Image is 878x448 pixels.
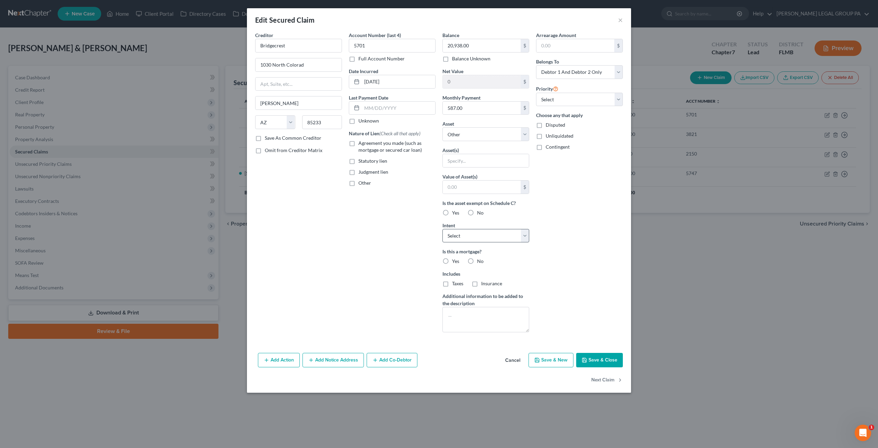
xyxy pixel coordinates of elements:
[529,353,573,367] button: Save & New
[362,75,435,88] input: MM/DD/YYYY
[443,39,521,52] input: 0.00
[442,68,463,75] label: Net Value
[255,32,273,38] span: Creditor
[358,180,371,186] span: Other
[367,353,417,367] button: Add Co-Debtor
[477,210,484,216] span: No
[521,102,529,115] div: $
[443,75,521,88] input: 0.00
[442,248,529,255] label: Is this a mortgage?
[443,102,521,115] input: 0.00
[349,32,401,39] label: Account Number (last 4)
[255,39,342,53] input: Search creditor by name...
[358,169,388,175] span: Judgment lien
[442,270,529,277] label: Includes
[358,55,405,62] label: Full Account Number
[443,181,521,194] input: 0.00
[349,130,420,137] label: Nature of Lien
[500,354,526,367] button: Cancel
[442,32,459,39] label: Balance
[442,147,459,154] label: Asset(s)
[618,16,623,24] button: ×
[477,258,484,264] span: No
[442,173,477,180] label: Value of Asset(s)
[442,199,529,207] label: Is the asset exempt on Schedule C?
[452,258,459,264] span: Yes
[256,78,342,91] input: Apt, Suite, etc...
[546,133,573,139] span: Unliquidated
[521,75,529,88] div: $
[546,144,570,150] span: Contingent
[302,115,342,129] input: Enter zip...
[258,353,300,367] button: Add Action
[256,96,342,110] input: Enter city...
[443,154,529,167] input: Specify...
[576,353,623,367] button: Save & Close
[536,39,614,52] input: 0.00
[536,84,558,93] label: Priority
[358,158,387,164] span: Statutory lien
[521,181,529,194] div: $
[255,15,315,25] div: Edit Secured Claim
[442,292,529,307] label: Additional information to be added to the description
[536,59,559,65] span: Belongs To
[546,122,565,128] span: Disputed
[536,112,623,119] label: Choose any that apply
[442,121,454,127] span: Asset
[452,210,459,216] span: Yes
[452,280,463,286] span: Taxes
[614,39,622,52] div: $
[265,147,322,153] span: Omit from Creditor Matrix
[256,58,342,71] input: Enter address...
[358,117,379,124] label: Unknown
[869,425,874,430] span: 1
[302,353,364,367] button: Add Notice Address
[591,373,623,387] button: Next Claim
[481,280,502,286] span: Insurance
[265,135,321,141] label: Save As Common Creditor
[521,39,529,52] div: $
[452,55,490,62] label: Balance Unknown
[349,68,378,75] label: Date Incurred
[358,140,422,153] span: Agreement you made (such as mortgage or secured car loan)
[442,222,455,229] label: Intent
[442,94,480,101] label: Monthly Payment
[379,130,420,136] span: (Check all that apply)
[362,102,435,115] input: MM/DD/YYYY
[349,94,388,101] label: Last Payment Date
[349,39,436,53] input: XXXX
[855,425,871,441] iframe: Intercom live chat
[536,32,576,39] label: Arrearage Amount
